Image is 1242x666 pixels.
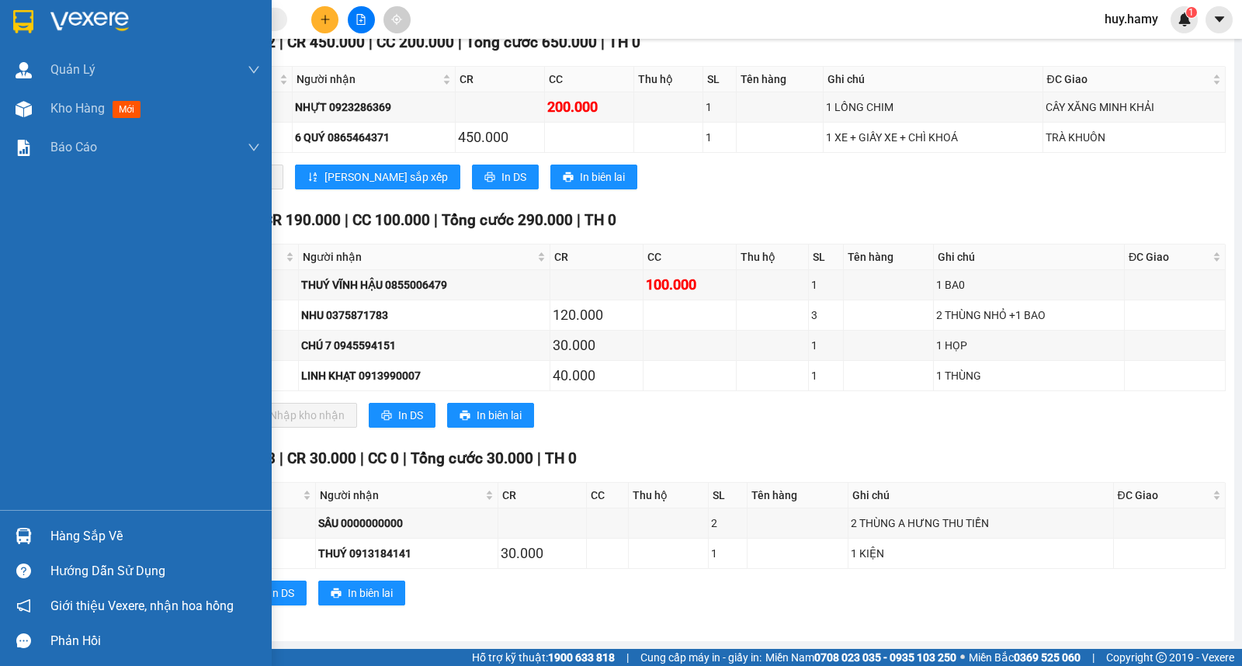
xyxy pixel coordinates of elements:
div: 40.000 [553,365,640,387]
span: printer [484,172,495,184]
span: Tổng cước 650.000 [466,33,597,51]
th: CC [545,67,634,92]
button: caret-down [1206,6,1233,33]
span: Giới thiệu Vexere, nhận hoa hồng [50,596,234,616]
span: CR 30.000 [287,449,356,467]
span: [PERSON_NAME] sắp xếp [324,168,448,186]
span: | [279,33,283,51]
button: plus [311,6,338,33]
span: Người nhận [303,248,534,265]
span: | [360,449,364,467]
span: | [369,33,373,51]
span: Tổng cước 30.000 [411,449,533,467]
th: CR [550,245,644,270]
span: 1 [1188,7,1194,18]
div: 30.000 [553,335,640,356]
span: | [1092,649,1095,666]
strong: 0369 525 060 [1014,651,1081,664]
span: printer [563,172,574,184]
div: Phản hồi [50,630,260,653]
span: down [248,141,260,154]
button: printerIn DS [240,581,307,605]
th: SL [709,483,748,508]
div: TRÀ KHUÔN [1046,129,1223,146]
th: Tên hàng [844,245,934,270]
div: 1 KIỆN [851,545,1111,562]
th: CR [456,67,545,92]
span: Kho hàng [50,101,105,116]
div: CHÚ 7 0945594151 [301,337,547,354]
div: LINH KHẠT 0913990007 [301,367,547,384]
div: 120.000 [553,304,640,326]
img: icon-new-feature [1178,12,1192,26]
div: 1 LỒNG CHIM [826,99,1040,116]
span: caret-down [1213,12,1226,26]
div: 1 [811,367,841,384]
div: 1 [706,99,734,116]
span: CC 100.000 [352,211,430,229]
span: ĐC Giao [1118,487,1209,504]
div: 1 [811,276,841,293]
img: solution-icon [16,140,32,156]
span: Người nhận [297,71,439,88]
span: In DS [501,168,526,186]
div: NHU 0375871783 [301,307,547,324]
th: Thu hộ [629,483,709,508]
span: aim [391,14,402,25]
div: 1 XE + GIẤY XE + CHÌ KHOÁ [826,129,1040,146]
sup: 1 [1186,7,1197,18]
div: THUÝ 0913184141 [318,545,495,562]
span: file-add [356,14,366,25]
th: CC [644,245,737,270]
span: Hỗ trợ kỹ thuật: [472,649,615,666]
th: Thu hộ [634,67,703,92]
div: 2 THÙNG A HƯNG THU TIỀN [851,515,1111,532]
span: In biên lai [348,584,393,602]
span: Miền Bắc [969,649,1081,666]
span: CR 190.000 [263,211,341,229]
span: sort-ascending [307,172,318,184]
div: 450.000 [458,127,542,148]
span: printer [381,410,392,422]
div: SÂU 0000000000 [318,515,495,532]
div: 2 [711,515,744,532]
div: 1 [706,129,734,146]
span: | [577,211,581,229]
div: 3 [811,307,841,324]
button: aim [383,6,411,33]
button: downloadNhập kho nhận [240,403,357,428]
span: down [248,64,260,76]
span: TH 0 [609,33,640,51]
div: Hàng sắp về [50,525,260,548]
th: SL [809,245,844,270]
div: 6 QUÝ 0865464371 [295,129,452,146]
img: warehouse-icon [16,528,32,544]
span: Cung cấp máy in - giấy in: [640,649,762,666]
span: CC 200.000 [376,33,454,51]
span: ⚪️ [960,654,965,661]
span: | [403,449,407,467]
span: TH 0 [545,449,577,467]
span: In biên lai [580,168,625,186]
span: | [345,211,349,229]
button: printerIn DS [472,165,539,189]
span: Miền Nam [765,649,956,666]
div: 1 [811,337,841,354]
th: Thu hộ [737,245,809,270]
span: huy.hamy [1092,9,1171,29]
div: 2 THÙNG NHỎ +1 BAO [936,307,1122,324]
strong: 0708 023 035 - 0935 103 250 [814,651,956,664]
th: SL [703,67,737,92]
strong: 1900 633 818 [548,651,615,664]
th: Ghi chú [934,245,1125,270]
img: logo-vxr [13,10,33,33]
span: SL 3 [246,449,276,467]
div: 100.000 [646,274,734,296]
span: CR 450.000 [287,33,365,51]
img: warehouse-icon [16,62,32,78]
div: NHỰT 0923286369 [295,99,452,116]
div: THUÝ VĨNH HẬU 0855006479 [301,276,547,293]
span: ĐC Giao [1047,71,1209,88]
span: notification [16,598,31,613]
span: plus [320,14,331,25]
